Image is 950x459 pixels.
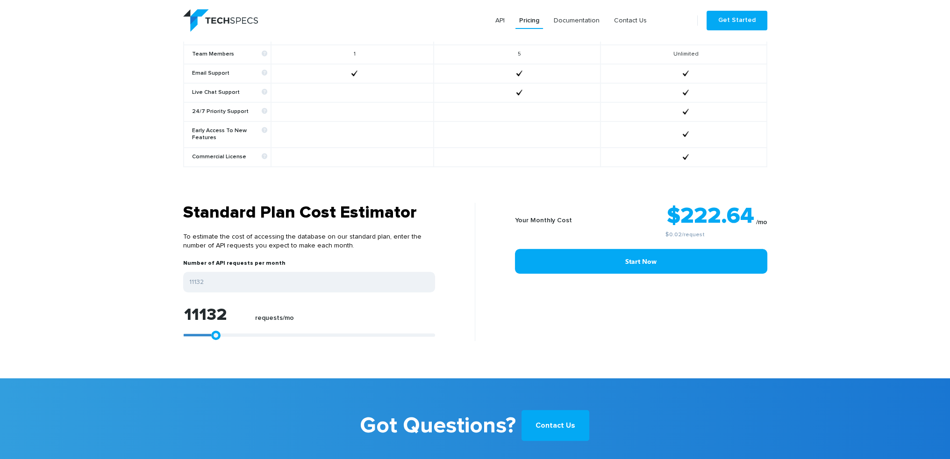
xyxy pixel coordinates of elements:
td: Unlimited [600,45,766,64]
img: logo [183,9,258,32]
a: Get Started [707,11,767,30]
a: Contact Us [610,12,650,29]
a: Documentation [550,12,603,29]
label: Number of API requests per month [183,260,286,272]
a: Start Now [515,249,767,274]
label: requests/mo [255,314,294,327]
a: Contact Us [521,410,589,441]
td: 1 [271,45,434,64]
b: Email Support [192,70,267,77]
b: Live Chat Support [192,89,267,96]
small: /request [603,232,767,238]
b: 24/7 Priority Support [192,108,267,115]
a: $0.02 [665,232,682,238]
b: Team Members [192,51,267,58]
b: Got Questions? [360,406,516,445]
b: Commercial License [192,154,267,161]
p: To estimate the cost of accessing the database on our standard plan, enter the number of API requ... [183,223,435,260]
h3: Standard Plan Cost Estimator [183,203,435,223]
a: API [492,12,508,29]
a: Pricing [515,12,543,29]
sub: /mo [756,219,767,226]
b: Early Access To New Features [192,127,267,141]
strong: $222.64 [667,205,754,227]
td: 5 [434,45,600,64]
b: Your Monthly Cost [515,217,572,224]
input: Enter your expected number of API requests [183,272,435,292]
